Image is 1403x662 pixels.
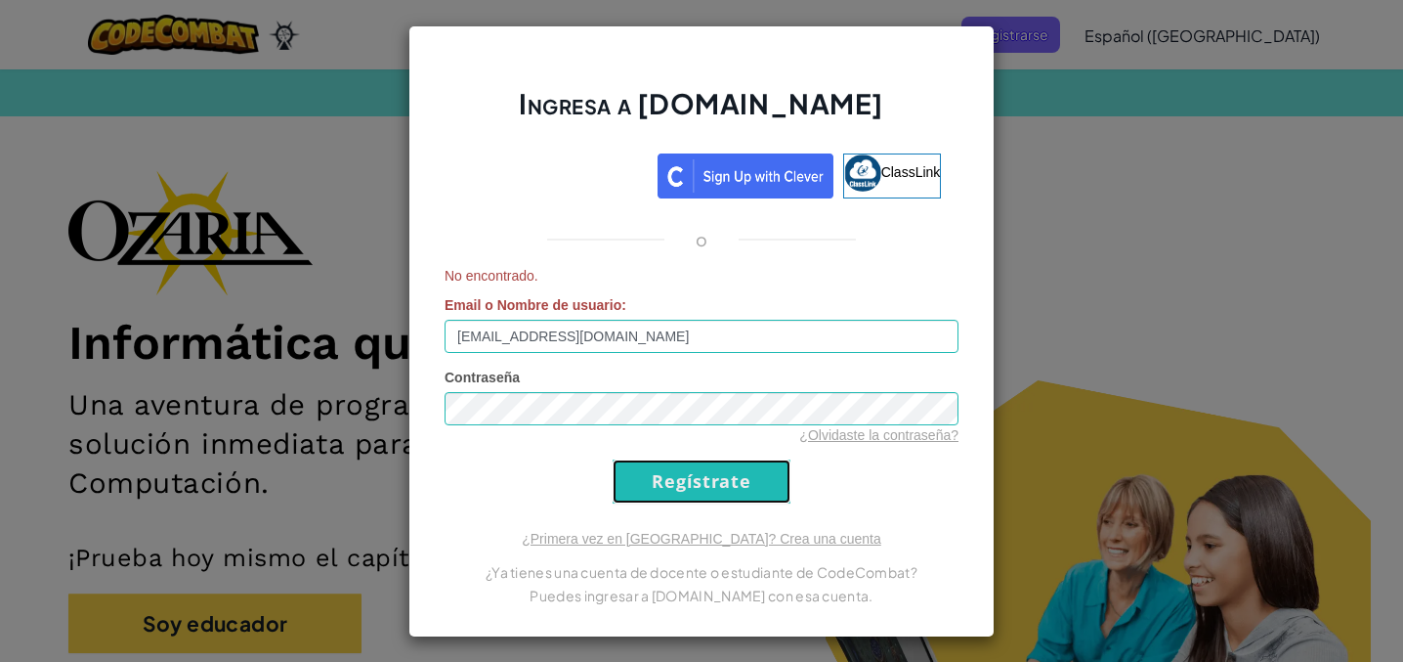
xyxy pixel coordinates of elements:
[881,163,941,179] span: ClassLink
[445,266,958,286] span: No encontrado.
[445,370,520,385] span: Contraseña
[445,584,958,607] p: Puedes ingresar a [DOMAIN_NAME] con esa cuenta.
[799,427,958,443] a: ¿Olvidaste la contraseña?
[522,531,881,547] a: ¿Primera vez en [GEOGRAPHIC_DATA]? Crea una cuenta
[445,85,958,142] h2: Ingresa a [DOMAIN_NAME]
[452,152,658,195] iframe: Botón de Acceder con Google
[844,154,881,192] img: classlink-logo-small.png
[658,154,833,199] img: clever_sso_button@2x.png
[445,295,626,315] label: :
[696,228,707,251] p: o
[613,460,790,504] input: Regístrate
[445,560,958,584] p: ¿Ya tienes una cuenta de docente o estudiante de CodeCombat?
[445,297,621,313] span: Email o Nombre de usuario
